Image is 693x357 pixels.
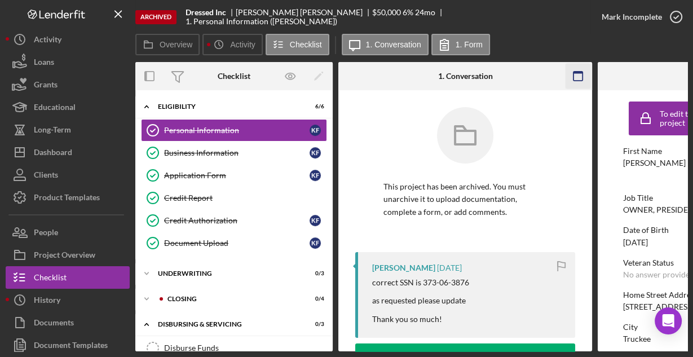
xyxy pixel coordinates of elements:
[6,118,130,141] button: Long-Term
[141,232,327,254] a: Document UploadKF
[431,34,490,55] button: 1. Form
[164,239,310,248] div: Document Upload
[6,244,130,266] button: Project Overview
[34,118,71,144] div: Long-Term
[266,34,329,55] button: Checklist
[304,103,324,110] div: 6 / 6
[34,266,67,292] div: Checklist
[167,296,296,302] div: Closing
[366,40,421,49] label: 1. Conversation
[164,148,310,157] div: Business Information
[623,334,651,343] div: Truckee
[34,51,54,76] div: Loans
[34,28,61,54] div: Activity
[135,34,200,55] button: Overview
[437,263,462,272] time: 2024-04-23 23:47
[6,334,130,356] button: Document Templates
[141,187,327,209] a: Credit Report
[623,158,686,168] div: [PERSON_NAME]
[310,147,321,158] div: K F
[6,73,130,96] button: Grants
[6,28,130,51] button: Activity
[6,311,130,334] button: Documents
[304,270,324,277] div: 0 / 3
[6,289,130,311] button: History
[218,72,250,81] div: Checklist
[342,34,429,55] button: 1. Conversation
[202,34,262,55] button: Activity
[135,10,176,24] div: Archived
[164,126,310,135] div: Personal Information
[164,193,326,202] div: Credit Report
[34,141,72,166] div: Dashboard
[6,51,130,73] button: Loans
[141,164,327,187] a: Application FormKF
[304,296,324,302] div: 0 / 4
[230,40,255,49] label: Activity
[310,125,321,136] div: K F
[6,96,130,118] button: Educational
[438,72,493,81] div: 1. Conversation
[623,238,648,247] div: [DATE]
[6,141,130,164] button: Dashboard
[403,8,413,17] div: 6 %
[164,171,310,180] div: Application Form
[34,289,60,314] div: History
[372,278,469,323] div: correct SSN is 373-06-3876 as requested please update Thank you so much!
[602,6,662,28] div: Mark Incomplete
[655,307,682,334] div: Open Intercom Messenger
[34,311,74,337] div: Documents
[383,180,547,218] p: This project has been archived. You must unarchive it to upload documentation, complete a form, o...
[34,164,58,189] div: Clients
[415,8,435,17] div: 24 mo
[236,8,372,17] div: [PERSON_NAME] [PERSON_NAME]
[6,266,130,289] button: Checklist
[290,40,322,49] label: Checklist
[141,209,327,232] a: Credit AuthorizationKF
[590,6,687,28] button: Mark Incomplete
[186,8,226,17] b: Dressed Inc
[304,321,324,328] div: 0 / 3
[186,17,337,26] div: 1. Personal Information ([PERSON_NAME])
[310,215,321,226] div: K F
[164,216,310,225] div: Credit Authorization
[160,40,192,49] label: Overview
[310,170,321,181] div: K F
[310,237,321,249] div: K F
[6,221,130,244] button: People
[34,96,76,121] div: Educational
[34,221,58,246] div: People
[6,164,130,186] button: Clients
[164,343,326,352] div: Disburse Funds
[623,147,687,156] div: First Name
[34,244,95,269] div: Project Overview
[6,186,130,209] button: Product Templates
[141,142,327,164] a: Business InformationKF
[158,321,296,328] div: Disbursing & Servicing
[372,263,435,272] div: [PERSON_NAME]
[372,8,401,17] div: $50,000
[158,270,296,277] div: Underwriting
[34,186,100,211] div: Product Templates
[456,40,483,49] label: 1. Form
[141,119,327,142] a: Personal InformationKF
[158,103,296,110] div: Eligibility
[34,73,58,99] div: Grants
